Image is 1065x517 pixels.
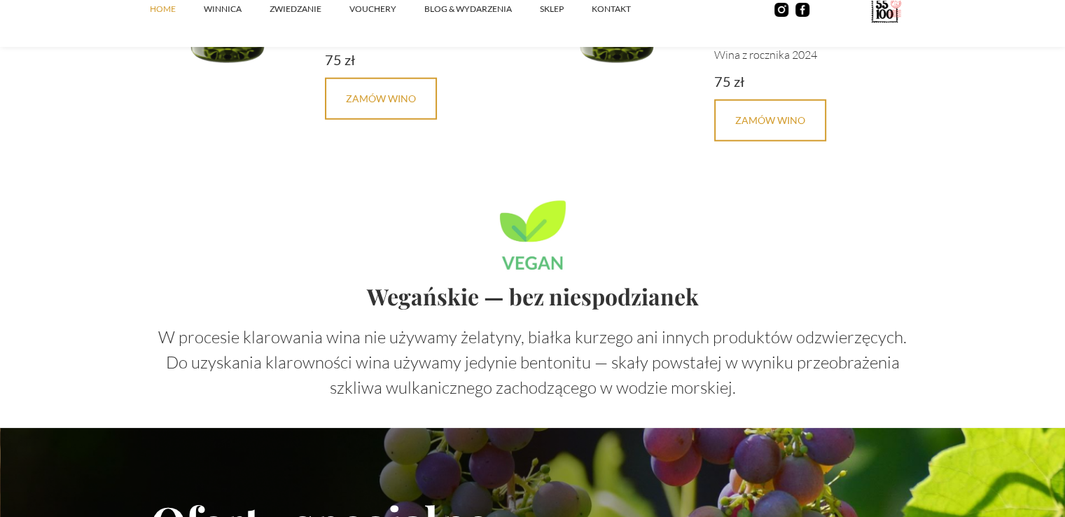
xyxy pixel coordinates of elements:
p: Wina z rocznika 2024 [714,46,922,63]
a: Zamów Wino [714,99,826,142]
strong: W procesie klarowania wina nie używamy żelatyny, białka kurzego ani innych produktów odzwierzęcyc... [158,326,907,398]
strong: Wegańskie — bez niespodzianek [367,281,699,311]
a: Zamów Wino [325,78,437,120]
div: 75 zł [714,70,922,92]
div: 75 zł [325,48,533,71]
